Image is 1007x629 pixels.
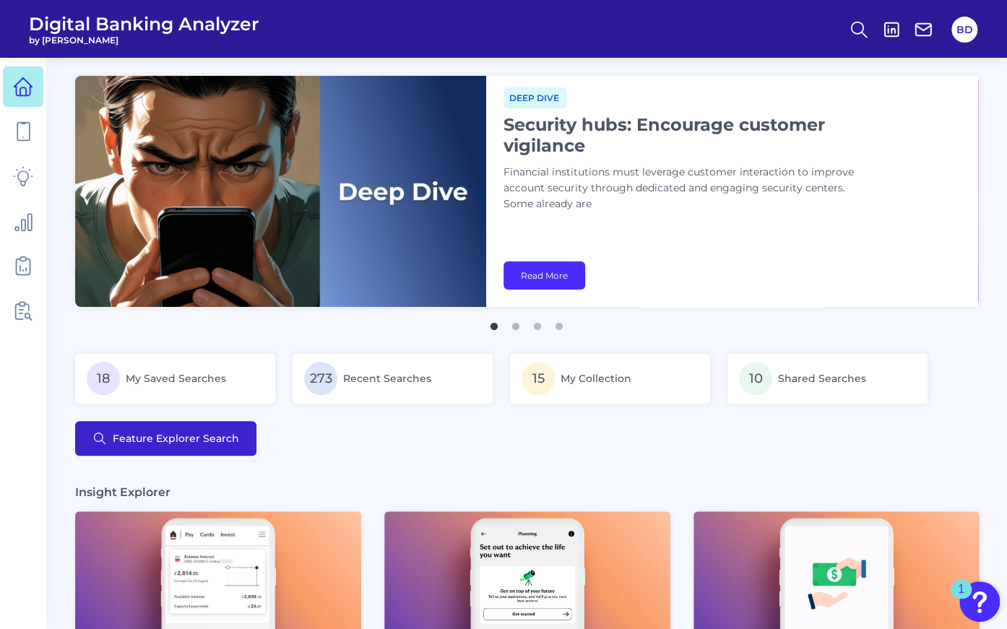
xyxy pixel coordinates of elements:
button: BD [951,17,977,43]
a: 15My Collection [510,353,710,404]
a: 10Shared Searches [727,353,928,404]
a: Deep dive [503,90,567,104]
p: Financial institutions must leverage customer interaction to improve account security through ded... [503,165,865,212]
button: 1 [487,316,501,330]
a: 18My Saved Searches [75,353,275,404]
span: 18 [87,362,120,395]
button: 4 [552,316,566,330]
a: 273Recent Searches [293,353,493,404]
span: 15 [522,362,555,395]
a: Read More [503,261,585,290]
span: 10 [739,362,772,395]
span: Recent Searches [343,372,431,385]
h1: Security hubs: Encourage customer vigilance [503,114,865,156]
span: by [PERSON_NAME] [29,35,259,45]
div: 1 [958,589,964,608]
img: bannerImg [75,76,486,307]
h3: Insight Explorer [75,485,170,500]
button: Feature Explorer Search [75,421,256,456]
span: Shared Searches [778,372,866,385]
button: 2 [509,316,523,330]
button: 3 [530,316,545,330]
span: Feature Explorer Search [113,433,239,444]
span: Deep dive [503,87,567,108]
button: Open Resource Center, 1 new notification [959,581,1000,622]
span: Digital Banking Analyzer [29,13,259,35]
span: My Collection [561,372,631,385]
span: My Saved Searches [126,372,226,385]
span: 273 [304,362,337,395]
